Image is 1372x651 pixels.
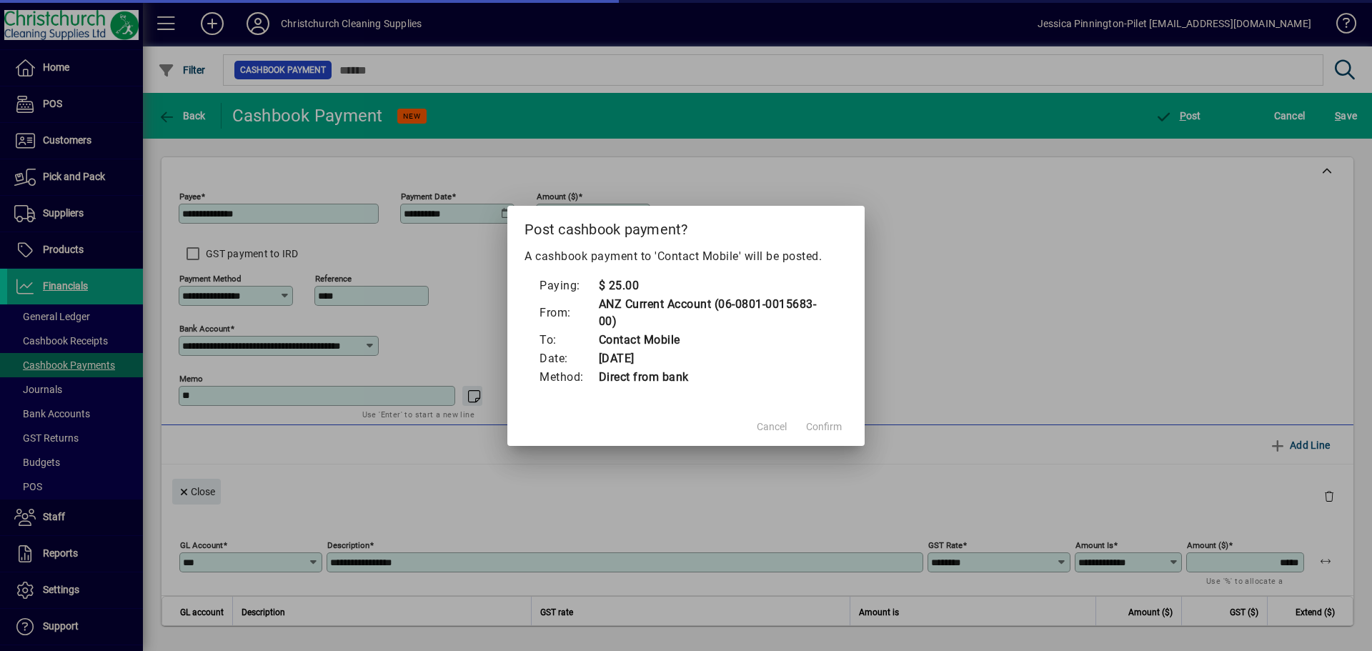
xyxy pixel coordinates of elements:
[539,368,598,387] td: Method:
[539,331,598,349] td: To:
[539,349,598,368] td: Date:
[598,349,834,368] td: [DATE]
[598,295,834,331] td: ANZ Current Account (06-0801-0015683-00)
[598,368,834,387] td: Direct from bank
[598,277,834,295] td: $ 25.00
[598,331,834,349] td: Contact Mobile
[539,277,598,295] td: Paying:
[525,248,847,265] p: A cashbook payment to 'Contact Mobile' will be posted.
[507,206,865,247] h2: Post cashbook payment?
[539,295,598,331] td: From:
